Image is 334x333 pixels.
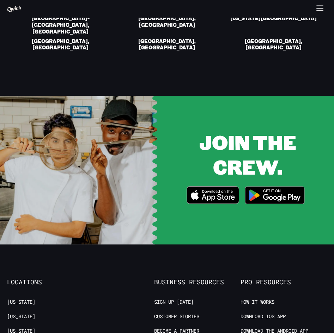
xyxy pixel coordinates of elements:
span: Locations [7,278,93,286]
a: [US_STATE] [7,313,35,320]
a: Customer stories [154,313,199,320]
a: [GEOGRAPHIC_DATA]-[GEOGRAPHIC_DATA], [GEOGRAPHIC_DATA] [7,15,114,36]
a: [GEOGRAPHIC_DATA], [GEOGRAPHIC_DATA] [7,38,114,52]
a: [GEOGRAPHIC_DATA], [GEOGRAPHIC_DATA] [220,38,327,52]
a: [GEOGRAPHIC_DATA], [GEOGRAPHIC_DATA] [114,38,220,52]
a: [US_STATE][GEOGRAPHIC_DATA] [230,15,317,23]
a: Download IOS App [241,313,286,320]
a: How it Works [241,299,274,305]
span: JOIN THE CREW. [199,129,296,180]
a: Sign up [DATE] [154,299,194,305]
a: [US_STATE] [7,299,35,305]
img: Get it on Google Play [241,182,309,208]
span: Business Resources [154,278,241,286]
a: Download on the App Store [187,186,239,206]
span: Pro Resources [241,278,327,286]
a: [GEOGRAPHIC_DATA], [GEOGRAPHIC_DATA] [114,15,220,29]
